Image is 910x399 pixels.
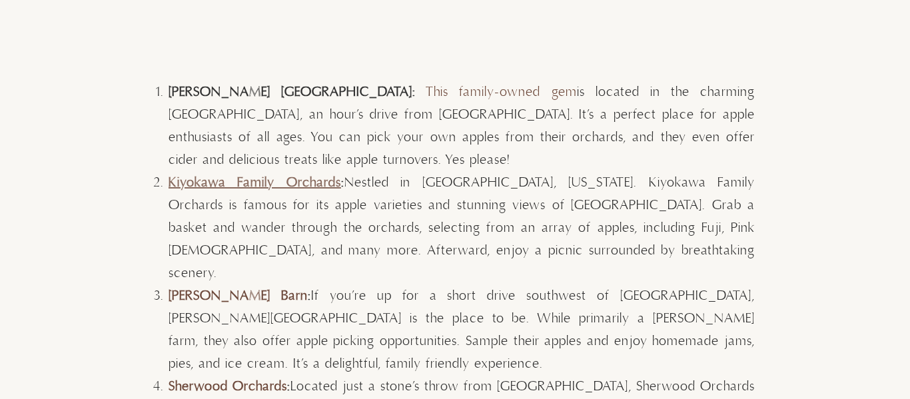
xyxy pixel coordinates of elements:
[169,84,416,101] strong: [PERSON_NAME] [GEOGRAPHIC_DATA]:
[169,172,755,285] li: Nestled in [GEOGRAPHIC_DATA], [US_STATE]. Kiyokawa Family Orchards is famous for its apple variet...
[169,175,341,191] a: Kiyokawa Family Orchards
[169,288,308,304] a: [PERSON_NAME] Barn
[169,378,287,395] a: Sherwood Orchards
[169,285,755,376] li: If you’re up for a short drive southwest of [GEOGRAPHIC_DATA], [PERSON_NAME][GEOGRAPHIC_DATA] is ...
[169,378,290,395] strong: :
[169,175,344,191] strong: :
[169,288,311,304] strong: :
[426,84,576,101] a: This family-owned gem
[169,81,755,172] li: is located in the charming [GEOGRAPHIC_DATA], an hour’s drive from [GEOGRAPHIC_DATA]. It’s a perf...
